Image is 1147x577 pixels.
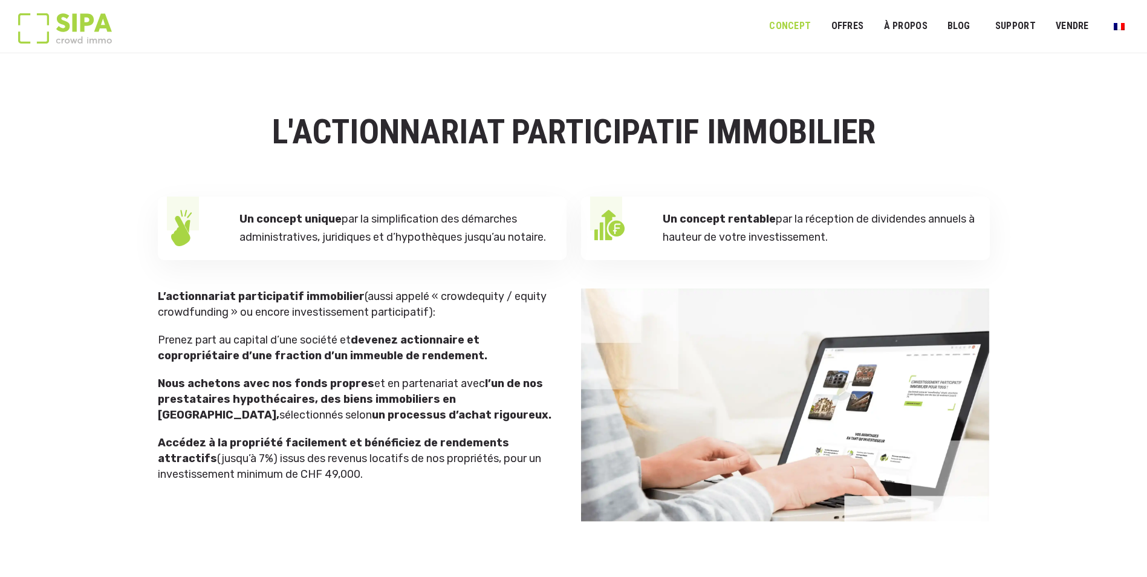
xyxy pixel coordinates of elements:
[158,332,554,363] p: Prenez part au capital d’une société et
[372,408,551,422] strong: un processus d’achat rigoureux.
[823,13,871,40] a: OFFRES
[18,13,112,44] img: Logo
[940,13,978,40] a: Blog
[239,212,342,226] strong: Un concept unique
[581,288,990,522] img: Concept banner
[1048,13,1097,40] a: VENDRE
[663,210,976,247] p: par la réception de dividendes annuels à hauteur de votre investissement.
[239,210,553,247] p: par la simplification des démarches administratives, juridiques et d’hypothèques jusqu’au notaire.
[987,13,1044,40] a: SUPPORT
[1114,23,1125,30] img: Français
[307,290,365,303] strong: immobilier
[158,333,487,362] strong: devenez actionnaire et copropriétaire d’une fraction d’un immeuble de rendement.
[158,377,543,422] strong: l’un de nos prestataires hypothécaires, des biens immobiliers en [GEOGRAPHIC_DATA],
[769,11,1129,41] nav: Menu principal
[1106,15,1132,37] a: Passer à
[158,288,554,320] p: (aussi appelé « crowdequity / equity crowdfunding » ou encore investissement participatif):
[158,377,374,390] strong: Nous achetons avec nos fonds propres
[158,436,509,465] strong: Accédez à la propriété facilement et bénéficiez de rendements attractifs
[158,376,554,423] p: et en partenariat avec sélectionnés selon
[158,435,554,482] p: (jusqu’à 7%) issus des revenus locatifs de nos propriétés, pour un investissement minimum de CHF ...
[663,212,776,226] strong: Un concept rentable
[158,290,304,303] strong: L’actionnariat participatif
[158,114,990,151] h1: L'ACTIONNARIAT PARTICIPATIF IMMOBILIER
[876,13,935,40] a: À PROPOS
[761,13,819,40] a: Concept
